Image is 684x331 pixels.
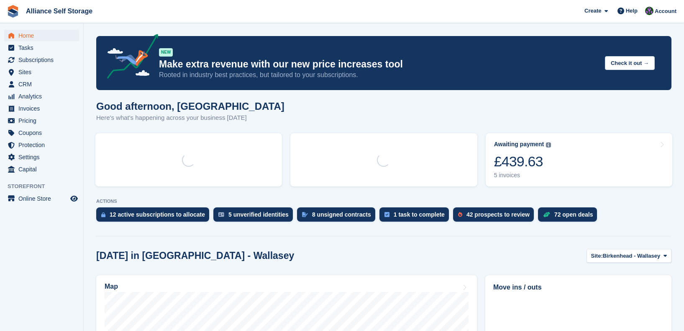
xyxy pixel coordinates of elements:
[110,211,205,218] div: 12 active subscriptions to allocate
[96,113,284,123] p: Here's what's happening across your business [DATE]
[18,54,69,66] span: Subscriptions
[394,211,445,218] div: 1 task to complete
[466,211,530,218] div: 42 prospects to review
[591,252,603,260] span: Site:
[18,42,69,54] span: Tasks
[494,153,551,170] div: £439.63
[4,54,79,66] a: menu
[4,66,79,78] a: menu
[4,163,79,175] a: menu
[4,91,79,102] a: menu
[4,78,79,90] a: menu
[4,30,79,41] a: menu
[4,103,79,114] a: menu
[655,7,676,16] span: Account
[543,212,550,217] img: deal-1b604bf984904fb50ccaf53a9ad4b4a5d6e5aea283cecdc64d6e3604feb123c2.svg
[4,127,79,139] a: menu
[23,4,96,18] a: Alliance Self Storage
[4,139,79,151] a: menu
[302,212,308,217] img: contract_signature_icon-13c848040528278c33f63329250d36e43548de30e8caae1d1a13099fd9432cc5.svg
[453,207,538,226] a: 42 prospects to review
[384,212,389,217] img: task-75834270c22a3079a89374b754ae025e5fb1db73e45f91037f5363f120a921f8.svg
[18,163,69,175] span: Capital
[18,139,69,151] span: Protection
[554,211,593,218] div: 72 open deals
[159,70,598,80] p: Rooted in industry best practices, but tailored to your subscriptions.
[18,151,69,163] span: Settings
[626,7,638,15] span: Help
[18,66,69,78] span: Sites
[96,207,213,226] a: 12 active subscriptions to allocate
[458,212,462,217] img: prospect-51fa495bee0391a8d652442698ab0144808aea92771e9ea1ae160a38d050c398.svg
[494,172,551,179] div: 5 invoices
[587,249,671,263] button: Site: Birkenhead - Wallasey
[159,48,173,57] div: NEW
[105,283,118,290] h2: Map
[213,207,297,226] a: 5 unverified identities
[18,127,69,139] span: Coupons
[228,211,289,218] div: 5 unverified identities
[379,207,453,226] a: 1 task to complete
[645,7,653,15] img: Romilly Norton
[69,194,79,204] a: Preview store
[18,193,69,204] span: Online Store
[4,193,79,204] a: menu
[546,142,551,147] img: icon-info-grey-7440780725fd019a000dd9b08b2336e03edf1995a4989e88bcd33f0948082b44.svg
[493,282,664,292] h2: Move ins / outs
[4,151,79,163] a: menu
[96,199,671,204] p: ACTIONS
[8,182,83,191] span: Storefront
[538,207,602,226] a: 72 open deals
[96,250,294,261] h2: [DATE] in [GEOGRAPHIC_DATA] - Wallasey
[101,212,105,217] img: active_subscription_to_allocate_icon-d502201f5373d7db506a760aba3b589e785aa758c864c3986d89f69b8ff3...
[486,133,672,186] a: Awaiting payment £439.63 5 invoices
[18,103,69,114] span: Invoices
[4,115,79,127] a: menu
[603,252,661,260] span: Birkenhead - Wallasey
[96,101,284,112] h1: Good afternoon, [GEOGRAPHIC_DATA]
[159,58,598,70] p: Make extra revenue with our new price increases tool
[584,7,601,15] span: Create
[18,30,69,41] span: Home
[18,91,69,102] span: Analytics
[100,34,159,82] img: price-adjustments-announcement-icon-8257ccfd72463d97f412b2fc003d46551f7dbcb40ab6d574587a9cd5c0d94...
[605,56,655,70] button: Check it out →
[4,42,79,54] a: menu
[18,115,69,127] span: Pricing
[218,212,224,217] img: verify_identity-adf6edd0f0f0b5bbfe63781bf79b02c33cf7c696d77639b501bdc392416b5a36.svg
[297,207,379,226] a: 8 unsigned contracts
[18,78,69,90] span: CRM
[7,5,19,18] img: stora-icon-8386f47178a22dfd0bd8f6a31ec36ba5ce8667c1dd55bd0f319d3a0aa187defe.svg
[494,141,544,148] div: Awaiting payment
[312,211,371,218] div: 8 unsigned contracts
